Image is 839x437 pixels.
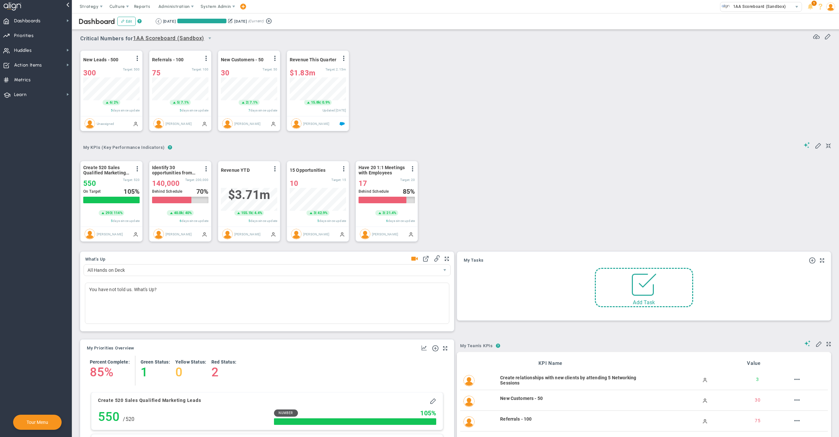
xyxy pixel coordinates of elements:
h4: Green Status: [141,359,170,365]
span: Target: [325,68,335,71]
span: 3 [314,210,316,216]
span: Manually Updated [408,231,414,237]
img: Miguel Cabrera [222,118,233,129]
span: All Hands on Deck [84,265,439,276]
span: 6 [180,219,182,223]
span: 3 [382,210,384,216]
div: You have not told us. What's Up? [85,283,449,324]
img: Miguel Cabrera [463,396,475,407]
span: 20 [411,178,415,182]
span: 40% [185,211,192,215]
span: | [112,100,113,105]
span: 5 [111,219,113,223]
span: 293 [106,210,111,216]
span: [PERSON_NAME] [303,232,329,236]
span: Edit My KPIs [815,142,821,149]
span: Critical Numbers for [80,33,217,45]
span: $3,707,282 [228,188,270,202]
span: days since update [388,219,415,223]
span: select [439,265,450,276]
img: Tom Johnson [291,118,302,129]
span: 105 [420,409,431,417]
img: Alex Abramson [291,229,302,239]
span: 5 [248,219,250,223]
span: System Admin [201,4,231,9]
span: 7.1% [181,100,189,105]
div: 520 [123,413,134,425]
button: My Team's KPIs [457,341,496,352]
div: Add Task [596,299,692,306]
h4: 2 [211,365,236,379]
span: % [431,409,436,417]
span: Unassigned [97,122,114,125]
h4: 550 [98,409,120,424]
span: 75 [152,69,161,77]
span: Manually Updated [702,418,708,424]
span: | [183,211,184,215]
span: | [179,100,180,105]
span: 1AA Scoreboard (Sandbox) [133,34,204,43]
span: Number [279,411,293,415]
span: [PERSON_NAME] [372,232,398,236]
span: Create relationships with new clients by attending 5 Networking Sessions [500,375,636,386]
span: 1AA Scoreboard (Sandbox) [730,2,786,11]
span: Target: [263,68,272,71]
span: Learn [14,88,27,102]
span: days since update [319,219,346,223]
div: [DATE] [234,18,247,24]
span: Behind Schedule [152,189,182,194]
span: | [320,100,321,105]
span: Updated [DATE] [322,109,346,112]
span: 0.9% [322,100,330,105]
button: My Priorities Overview [87,346,134,351]
span: Target: [185,178,195,182]
span: Revenue YTD [221,168,250,173]
img: James Miller [463,375,475,386]
span: 4.4% [254,211,262,215]
span: Target: [123,178,133,182]
button: Go to previous period [156,18,162,24]
span: Target: [331,178,341,182]
span: Edit My KPIs [815,340,822,347]
span: Priorities [14,29,34,43]
span: Edit or Add Critical Numbers [824,33,831,39]
span: Suggestions (AI Feature) [804,340,811,347]
span: 100 [203,68,208,71]
span: On Target [83,189,101,194]
span: days since update [250,219,277,223]
span: 5 [177,100,179,105]
span: 5 [111,109,113,112]
h4: Create 520 Sales Qualified Marketing Leads [98,397,201,403]
span: Refresh Data [813,32,820,39]
span: Target: [192,68,202,71]
span: select [204,33,215,44]
span: My Tasks [464,258,484,263]
div: Period Progress: 100% Day 91 of 91. [177,19,226,23]
span: [PERSON_NAME] [97,232,123,236]
h4: % [104,365,113,379]
span: Administration [158,4,189,9]
span: 2 [246,100,248,105]
span: 7.1% [250,100,258,105]
span: Dashboards [14,14,41,28]
span: [PERSON_NAME] [303,122,329,125]
span: 155.1k [241,210,252,216]
span: Huddles [14,44,32,57]
span: 6 [110,100,112,105]
span: What's Up [85,257,106,262]
img: Alex Abramson [360,229,370,239]
span: | [112,211,113,215]
span: 75 [755,418,760,423]
img: 48978.Person.photo [826,2,835,11]
span: New Customers - 50 [221,57,263,62]
span: 300 [83,69,96,77]
span: Manually Updated [202,121,207,126]
button: Edit [117,17,136,26]
span: 105 [124,188,134,195]
button: What's Up [85,257,106,262]
div: % [124,188,140,195]
span: My KPIs (Key Performance Indicators) [80,142,168,153]
span: 30 [755,397,760,403]
span: 3 [756,377,759,382]
span: 200,000 [196,178,208,182]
